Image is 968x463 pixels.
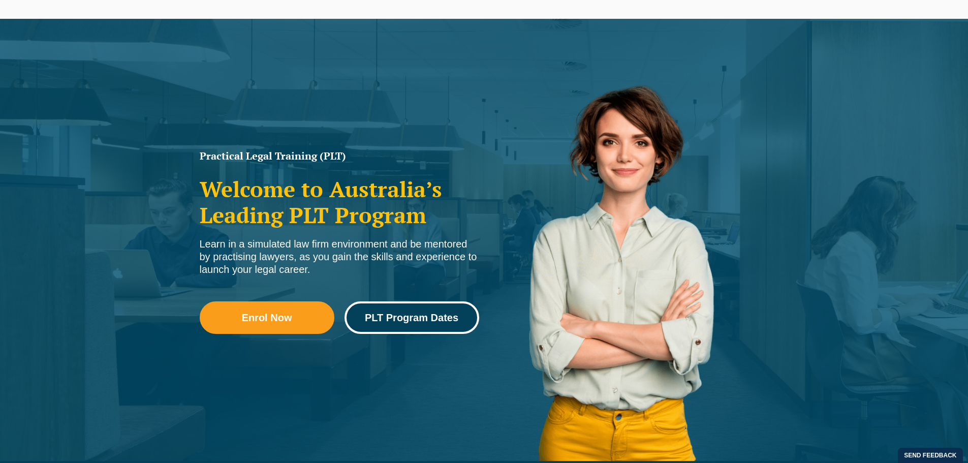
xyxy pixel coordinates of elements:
h2: Welcome to Australia’s Leading PLT Program [200,176,479,228]
span: Enrol Now [242,313,292,323]
span: PLT Program Dates [365,313,458,323]
a: Enrol Now [200,301,334,334]
div: Learn in a simulated law firm environment and be mentored by practising lawyers, as you gain the ... [200,238,479,276]
a: PLT Program Dates [345,301,479,334]
h1: Practical Legal Training (PLT) [200,151,479,161]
